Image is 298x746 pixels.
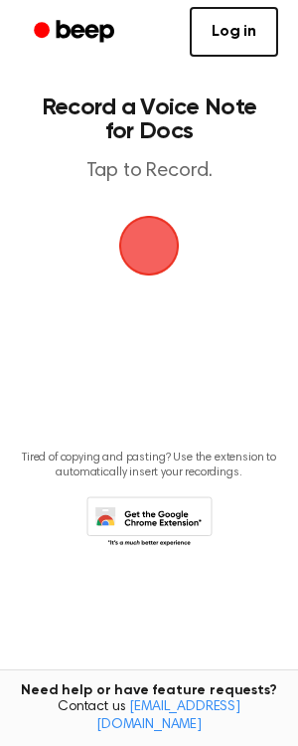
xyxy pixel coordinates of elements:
[36,95,262,143] h1: Record a Voice Note for Docs
[20,13,132,52] a: Beep
[16,451,282,480] p: Tired of copying and pasting? Use the extension to automatically insert your recordings.
[96,700,240,732] a: [EMAIL_ADDRESS][DOMAIN_NAME]
[36,159,262,184] p: Tap to Record.
[190,7,278,57] a: Log in
[119,216,179,276] img: Beep Logo
[12,699,286,734] span: Contact us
